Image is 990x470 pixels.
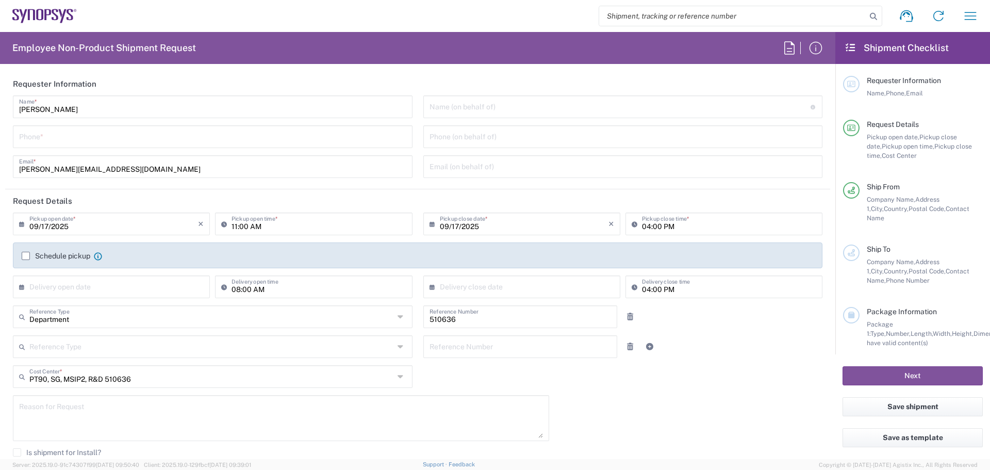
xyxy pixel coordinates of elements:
[871,205,884,213] span: City,
[882,152,917,159] span: Cost Center
[867,89,886,97] span: Name,
[843,366,983,385] button: Next
[884,205,909,213] span: Country,
[884,267,909,275] span: Country,
[933,330,952,337] span: Width,
[819,460,978,469] span: Copyright © [DATE]-[DATE] Agistix Inc., All Rights Reserved
[449,461,475,467] a: Feedback
[642,339,657,354] a: Add Reference
[13,196,72,206] h2: Request Details
[867,196,915,203] span: Company Name,
[867,120,919,128] span: Request Details
[599,6,866,26] input: Shipment, tracking or reference number
[871,267,884,275] span: City,
[12,462,139,468] span: Server: 2025.19.0-91c74307f99
[867,133,919,141] span: Pickup open date,
[843,397,983,416] button: Save shipment
[12,42,196,54] h2: Employee Non-Product Shipment Request
[623,339,637,354] a: Remove Reference
[867,307,937,316] span: Package Information
[867,183,900,191] span: Ship From
[209,462,251,468] span: [DATE] 09:39:01
[867,320,893,337] span: Package 1:
[198,216,204,232] i: ×
[886,89,906,97] span: Phone,
[906,89,923,97] span: Email
[886,330,911,337] span: Number,
[870,330,886,337] span: Type,
[911,330,933,337] span: Length,
[608,216,614,232] i: ×
[886,277,930,284] span: Phone Number
[867,245,890,253] span: Ship To
[13,79,96,89] h2: Requester Information
[845,42,949,54] h2: Shipment Checklist
[96,462,139,468] span: [DATE] 09:50:40
[909,205,946,213] span: Postal Code,
[13,448,101,457] label: Is shipment for Install?
[867,76,941,85] span: Requester Information
[22,252,90,260] label: Schedule pickup
[623,310,637,324] a: Remove Reference
[144,462,251,468] span: Client: 2025.19.0-129fbcf
[867,258,915,266] span: Company Name,
[423,461,449,467] a: Support
[843,428,983,447] button: Save as template
[882,142,934,150] span: Pickup open time,
[952,330,973,337] span: Height,
[909,267,946,275] span: Postal Code,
